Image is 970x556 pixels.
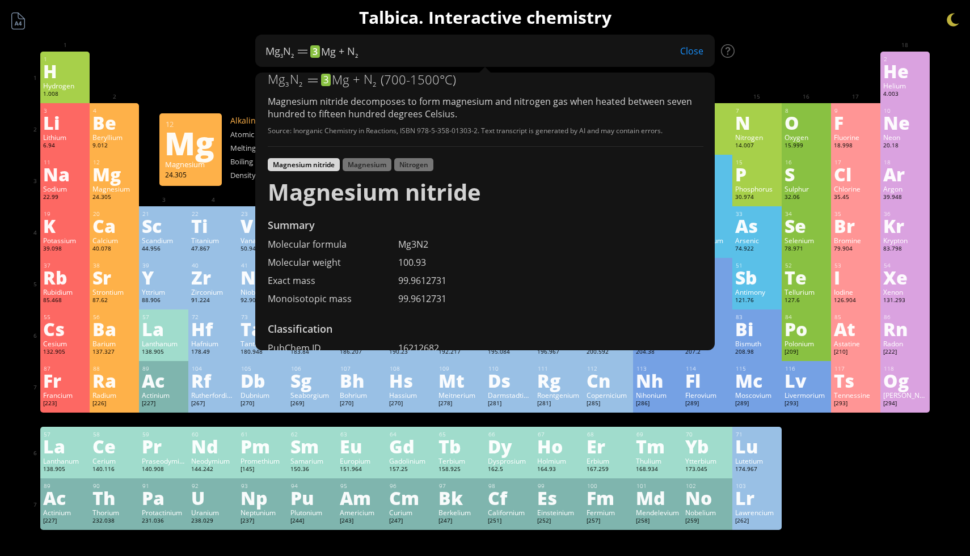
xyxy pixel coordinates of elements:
[142,339,185,348] div: Lanthanum
[394,158,433,171] div: Nitrogen
[191,217,235,235] div: Ti
[142,371,185,389] div: Ac
[785,348,828,357] div: [209]
[268,179,481,213] div: Magnesium nitride
[735,193,779,202] div: 30.974
[438,348,482,357] div: 192.217
[43,165,87,183] div: Na
[43,62,87,80] div: H
[241,365,284,372] div: 105
[241,431,284,438] div: 61
[43,287,87,296] div: Rubidium
[488,391,532,400] div: Darmstadtium
[685,348,729,357] div: 207.2
[735,339,779,348] div: Bismuth
[735,287,779,296] div: Antimony
[268,256,398,269] div: Molecular weight
[340,365,383,372] div: 107
[773,157,839,184] div: S
[636,365,680,372] div: 113
[241,371,284,389] div: Db
[735,245,779,254] div: 74.922
[636,400,680,409] div: [286]
[142,287,185,296] div: Yttrium
[165,134,216,152] div: Mg
[291,52,294,59] sub: 2
[537,371,581,389] div: Rg
[230,170,287,180] div: Density
[735,400,779,409] div: [289]
[785,296,828,305] div: 127.6
[488,371,532,389] div: Ds
[884,365,927,372] div: 118
[92,391,136,400] div: Radium
[883,400,927,409] div: [294]
[268,71,703,88] div: +
[92,217,136,235] div: Ca
[44,210,87,218] div: 19
[488,365,532,372] div: 110
[785,287,828,296] div: Tellurium
[44,107,87,114] div: 3
[537,348,581,357] div: 196.967
[43,391,87,400] div: Francium
[241,210,284,218] div: 23
[834,107,878,114] div: 9
[192,431,235,438] div: 60
[488,431,532,438] div: 66
[686,365,729,372] div: 114
[834,268,878,286] div: I
[92,348,136,357] div: 137.327
[142,365,185,372] div: 89
[265,44,294,58] span: Mg N
[883,193,927,202] div: 39.948
[93,365,136,372] div: 88
[43,320,87,338] div: Cs
[92,113,136,131] div: Be
[883,81,927,90] div: Helium
[31,6,939,29] h1: Talbica. Interactive chemistry
[389,400,433,409] div: [270]
[883,296,927,305] div: 131.293
[785,133,828,142] div: Oxygen
[735,133,779,142] div: Nitrogen
[43,193,87,202] div: 22.99
[268,292,398,305] div: Monoisotopic mass
[834,133,878,142] div: Fluorine
[883,245,927,254] div: 83.798
[587,400,630,409] div: [285]
[192,210,235,218] div: 22
[191,339,235,348] div: Hafnium
[834,371,878,389] div: Ts
[884,210,927,218] div: 36
[192,313,235,321] div: 72
[43,113,87,131] div: Li
[685,400,729,409] div: [289]
[381,71,456,88] p: (700-1500°C)
[834,193,878,202] div: 35.45
[587,365,630,372] div: 112
[291,365,334,372] div: 106
[191,348,235,357] div: 178.49
[191,245,235,254] div: 47.867
[398,256,703,269] div: 100.93
[785,210,828,218] div: 34
[785,107,828,114] div: 8
[321,45,336,58] span: Mg
[43,371,87,389] div: Fr
[834,184,878,193] div: Chlorine
[735,320,779,338] div: Bi
[884,313,927,321] div: 86
[785,391,828,400] div: Livermorium
[332,71,349,88] span: Mg
[389,371,433,389] div: Hs
[364,71,377,87] span: N
[735,217,779,235] div: As
[268,158,340,171] div: Magnesium nitride
[439,365,482,372] div: 109
[439,431,482,438] div: 65
[537,391,581,400] div: Roentgenium
[285,80,289,88] sub: 3
[142,262,185,269] div: 39
[347,44,358,58] span: N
